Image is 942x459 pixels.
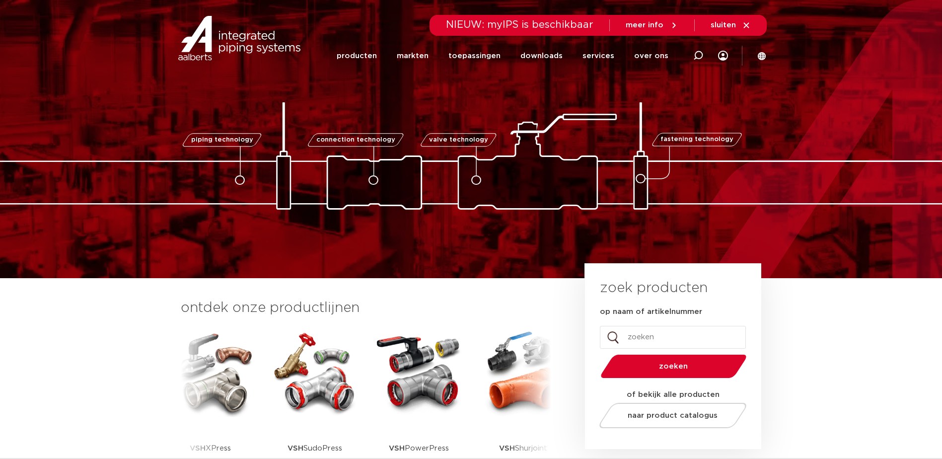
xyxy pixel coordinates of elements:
span: connection technology [316,137,395,143]
strong: VSH [389,445,405,452]
h3: zoek producten [600,278,708,298]
label: op naam of artikelnummer [600,307,702,317]
a: sluiten [711,21,751,30]
a: toepassingen [448,37,501,75]
h3: ontdek onze productlijnen [181,298,551,318]
span: piping technology [191,137,253,143]
a: services [582,37,614,75]
button: zoeken [596,354,750,379]
input: zoeken [600,326,746,349]
span: meer info [626,21,663,29]
a: producten [337,37,377,75]
span: valve technology [429,137,488,143]
a: naar product catalogus [596,403,749,428]
strong: VSH [288,445,303,452]
span: NIEUW: myIPS is beschikbaar [446,20,593,30]
span: sluiten [711,21,736,29]
a: downloads [520,37,563,75]
a: over ons [634,37,668,75]
a: meer info [626,21,678,30]
strong: VSH [190,445,206,452]
strong: VSH [499,445,515,452]
span: zoeken [626,363,721,370]
strong: of bekijk alle producten [627,391,720,398]
span: fastening technology [660,137,733,143]
a: markten [397,37,429,75]
span: naar product catalogus [628,412,718,419]
nav: Menu [337,37,668,75]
